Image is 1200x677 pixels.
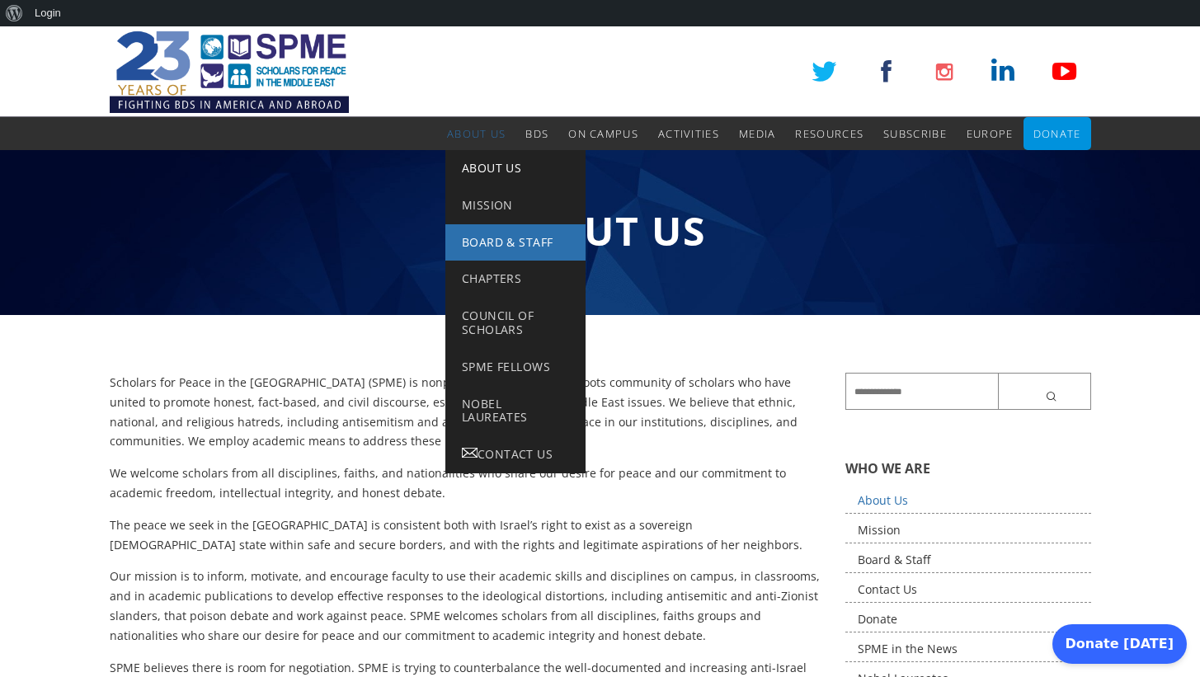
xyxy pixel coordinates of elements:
[462,234,553,250] span: Board & Staff
[845,607,1091,632] a: Donate
[462,308,534,337] span: Council of Scholars
[845,577,1091,603] a: Contact Us
[447,117,506,150] a: About Us
[525,126,548,141] span: BDS
[525,117,548,150] a: BDS
[110,463,821,503] p: We welcome scholars from all disciplines, faiths, and nationalities who share our desire for peac...
[1033,117,1081,150] a: Donate
[795,117,864,150] a: Resources
[883,126,947,141] span: Subscribe
[445,436,586,473] a: Contact Us
[110,567,821,645] p: Our mission is to inform, motivate, and encourage faculty to use their academic skills and discip...
[447,126,506,141] span: About Us
[1033,126,1081,141] span: Donate
[462,396,528,425] span: Nobel Laureates
[445,261,586,298] a: Chapters
[845,488,1091,514] a: About Us
[462,359,550,374] span: SPME Fellows
[462,270,521,286] span: Chapters
[110,515,821,555] p: The peace we seek in the [GEOGRAPHIC_DATA] is consistent both with Israel’s right to exist as a s...
[845,637,1091,662] a: SPME in the News
[967,117,1014,150] a: Europe
[883,117,947,150] a: Subscribe
[445,349,586,386] a: SPME Fellows
[110,26,349,117] img: SPME
[845,548,1091,573] a: Board & Staff
[462,160,521,176] span: About Us
[845,518,1091,543] a: Mission
[658,126,719,141] span: Activities
[494,204,706,257] span: About Us
[462,197,513,213] span: Mission
[445,298,586,349] a: Council of Scholars
[568,126,638,141] span: On Campus
[445,386,586,437] a: Nobel Laureates
[478,446,553,462] span: Contact Us
[967,126,1014,141] span: Europe
[658,117,719,150] a: Activities
[795,126,864,141] span: Resources
[445,187,586,224] a: Mission
[445,224,586,261] a: Board & Staff
[445,150,586,187] a: About Us
[739,126,776,141] span: Media
[568,117,638,150] a: On Campus
[845,459,1091,477] h5: WHO WE ARE
[739,117,776,150] a: Media
[110,373,821,451] p: Scholars for Peace in the [GEOGRAPHIC_DATA] (SPME) is nonpartisan 501(c)(3), grass-roots communit...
